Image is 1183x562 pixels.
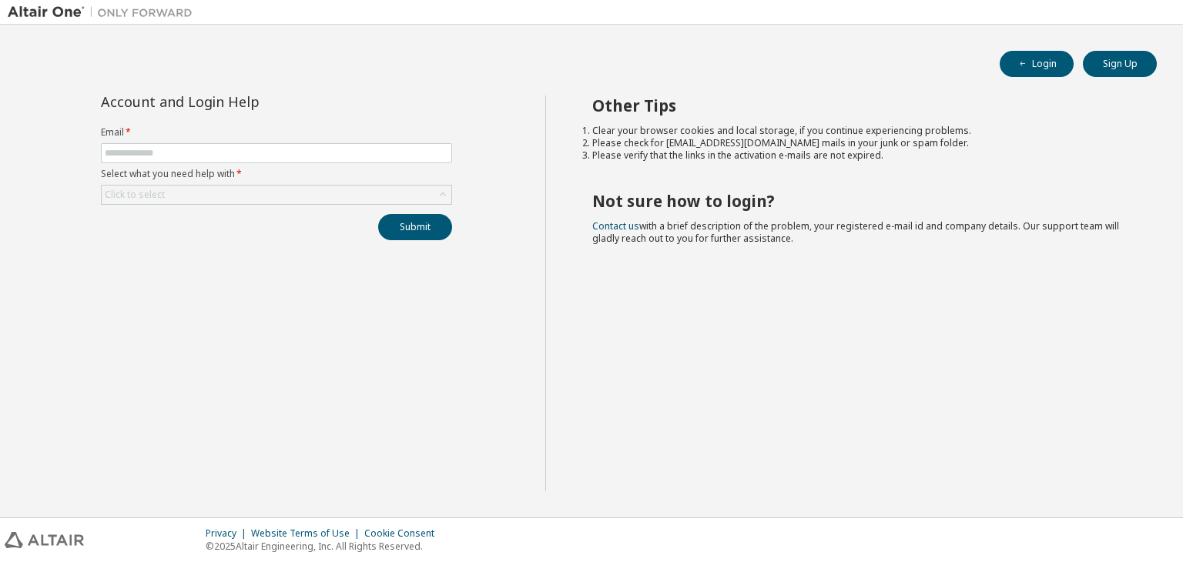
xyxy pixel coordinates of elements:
h2: Other Tips [592,95,1130,115]
label: Email [101,126,452,139]
div: Website Terms of Use [251,527,364,540]
a: Contact us [592,219,639,232]
button: Login [1000,51,1074,77]
img: altair_logo.svg [5,532,84,548]
img: Altair One [8,5,200,20]
div: Click to select [102,186,451,204]
button: Sign Up [1083,51,1157,77]
div: Click to select [105,189,165,201]
li: Please verify that the links in the activation e-mails are not expired. [592,149,1130,162]
div: Privacy [206,527,251,540]
li: Clear your browser cookies and local storage, if you continue experiencing problems. [592,125,1130,137]
div: Cookie Consent [364,527,444,540]
p: © 2025 Altair Engineering, Inc. All Rights Reserved. [206,540,444,553]
span: with a brief description of the problem, your registered e-mail id and company details. Our suppo... [592,219,1119,245]
label: Select what you need help with [101,168,452,180]
button: Submit [378,214,452,240]
li: Please check for [EMAIL_ADDRESS][DOMAIN_NAME] mails in your junk or spam folder. [592,137,1130,149]
div: Account and Login Help [101,95,382,108]
h2: Not sure how to login? [592,191,1130,211]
